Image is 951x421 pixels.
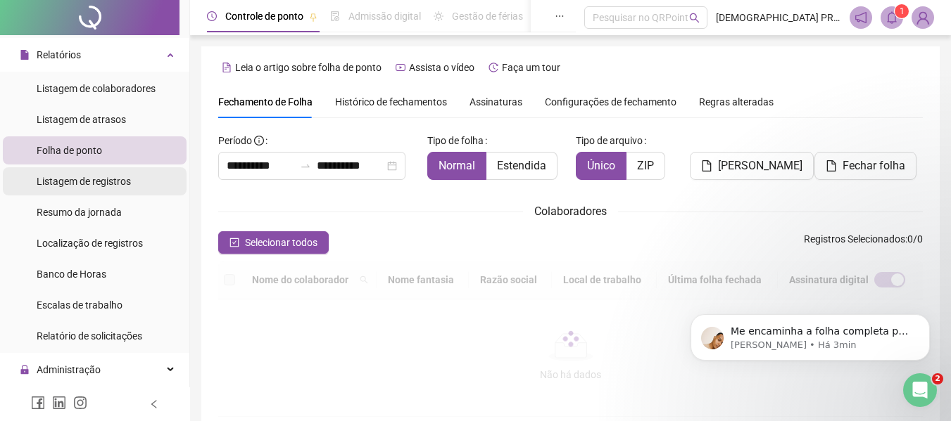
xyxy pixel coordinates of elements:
span: Tipo de folha [427,133,484,148]
iframe: Intercom notifications mensagem [669,285,951,383]
span: Configurações de fechamento [545,97,676,107]
span: Faça um tour [502,62,560,73]
span: lock [20,365,30,375]
span: to [300,160,311,171]
img: Profile image for Gabriel [151,22,179,51]
span: Período [218,135,252,146]
span: Histórico de fechamentos [335,96,447,108]
div: Envie uma mensagem [29,282,235,297]
span: left [149,399,159,409]
span: Escalas de trabalho [37,299,122,311]
span: search [689,13,700,23]
span: Regras alteradas [699,97,774,107]
span: [DEMOGRAPHIC_DATA] PRATA - DMZ ADMINISTRADORA [716,10,841,25]
span: Localização de registros [37,238,143,249]
img: 92426 [912,7,933,28]
span: Colaboradores [534,205,607,218]
span: bell [886,11,898,24]
span: notification [855,11,867,24]
span: file [826,160,837,171]
span: sun [434,11,443,21]
span: Listagem de colaboradores [37,83,156,94]
div: Mensagem recente [29,201,253,216]
span: [PERSON_NAME] [718,157,802,174]
span: Fechar folha [843,157,905,174]
span: Relatório de solicitações [37,330,142,342]
img: Profile image for José [177,22,206,51]
span: ellipsis [555,11,565,21]
span: linkedin [52,396,66,410]
span: Assista o vídeo [409,62,474,73]
span: Tipo de arquivo [576,133,643,148]
span: Relatórios [37,49,81,60]
span: info-circle [254,136,264,145]
span: file-done [330,11,340,21]
span: ZIP [637,159,654,172]
span: file [701,160,712,171]
p: Como podemos ajudar? [28,124,253,171]
div: • Há 3min [147,236,194,251]
span: Listagem de atrasos [37,114,126,125]
span: Selecionar todos [245,235,317,250]
span: Fechamento de Folha [218,96,313,108]
span: : 0 / 0 [804,231,923,254]
span: facebook [31,396,45,410]
span: Administração [37,364,101,375]
button: Fechar folha [814,152,917,180]
span: Normal [439,159,475,172]
div: Profile image for GabrielMe encaminha a folha completa por favor[PERSON_NAME]•Há 3min [15,210,267,262]
span: Me encaminha a folha completa por favor [63,223,294,234]
span: Assinaturas [470,97,522,107]
span: 1 [900,6,905,16]
span: Mensagens [77,327,133,337]
span: history [489,63,498,72]
sup: 1 [895,4,909,18]
span: Folha de ponto [37,145,102,156]
div: Fechar [242,22,267,48]
div: [PERSON_NAME] [63,236,144,251]
button: [PERSON_NAME] [690,152,814,180]
span: file-text [222,63,232,72]
button: Ajuda [141,292,211,348]
iframe: Intercom live chat [903,373,937,407]
span: Gestão de férias [452,11,523,22]
img: logo [28,27,51,49]
div: Envie uma mensagem [14,270,267,338]
span: instagram [73,396,87,410]
span: Ajuda [162,327,190,337]
div: Mensagem recenteProfile image for GabrielMe encaminha a folha completa por favor[PERSON_NAME]•Há ... [14,189,267,263]
span: Registros Selecionados [804,233,905,245]
span: swap-right [300,160,311,171]
span: youtube [396,63,405,72]
span: pushpin [309,13,317,21]
span: Início [20,327,51,337]
img: Profile image for Maria [204,22,232,51]
p: Olá 👋 [28,100,253,124]
span: Leia o artigo sobre folha de ponto [235,62,382,73]
button: Selecionar todos [218,231,329,254]
span: Listagem de registros [37,176,131,187]
span: file [20,50,30,60]
span: Estendida [497,159,546,172]
span: Único [587,159,615,172]
span: Controle de ponto [225,11,303,22]
span: Resumo da jornada [37,207,122,218]
span: Banco de Horas [37,268,106,280]
button: Mensagens [70,292,141,348]
button: Tarefas [211,292,282,348]
span: check-square [229,238,239,247]
img: Profile image for Gabriel [29,222,57,250]
span: 2 [932,373,943,384]
span: Admissão digital [348,11,421,22]
span: Tarefas [229,327,264,337]
span: clock-circle [207,11,217,21]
